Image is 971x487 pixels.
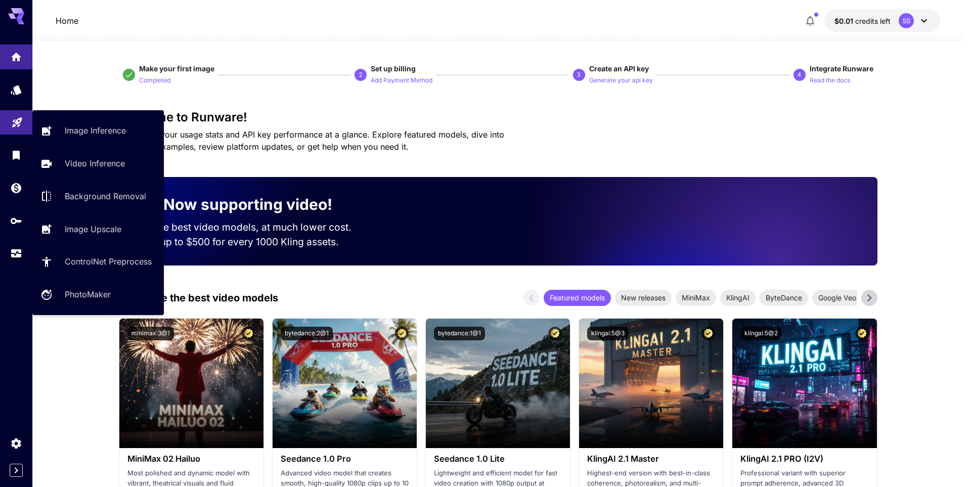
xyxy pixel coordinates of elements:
p: 4 [798,70,801,79]
span: Create an API key [589,64,649,73]
img: alt [426,319,570,448]
div: Models [10,83,22,96]
h3: MiniMax 02 Hailuo [127,454,255,464]
a: Video Inference [32,151,164,176]
img: alt [273,319,417,448]
p: Completed [139,76,170,85]
p: Run the best video models, at much lower cost. [135,220,371,235]
p: Home [56,15,78,27]
div: $0.013 [834,16,891,26]
p: Now supporting video! [163,193,332,216]
button: bytedance:1@1 [434,327,485,340]
span: Google Veo [812,292,862,303]
button: klingai:5@3 [587,327,629,340]
h3: Seedance 1.0 Lite [434,454,562,464]
button: Certified Model – Vetted for best performance and includes a commercial license. [855,327,869,340]
img: alt [732,319,876,448]
p: Add Payment Method [371,76,432,85]
div: Wallet [10,182,22,194]
button: Certified Model – Vetted for best performance and includes a commercial license. [701,327,715,340]
span: Featured models [544,292,611,303]
h3: KlingAI 2.1 PRO (I2V) [740,454,868,464]
p: Generate your api key [589,76,653,85]
a: PhotoMaker [32,282,164,307]
span: Check out your usage stats and API key performance at a glance. Explore featured models, dive int... [119,129,504,152]
button: Certified Model – Vetted for best performance and includes a commercial license. [548,327,562,340]
a: ControlNet Preprocess [32,249,164,274]
p: Image Upscale [65,223,121,235]
button: bytedance:2@1 [281,327,333,340]
img: alt [579,319,723,448]
button: Certified Model – Vetted for best performance and includes a commercial license. [395,327,409,340]
div: Home [10,48,22,60]
span: $0.01 [834,17,855,25]
div: SS [899,13,914,28]
span: MiniMax [676,292,716,303]
span: Integrate Runware [810,64,873,73]
span: Make your first image [139,64,214,73]
p: Background Removal [65,190,146,202]
div: Library [10,149,22,161]
a: Image Inference [32,118,164,143]
p: Image Inference [65,124,126,137]
span: New releases [615,292,672,303]
div: API Keys [10,214,22,227]
button: minimax:3@1 [127,327,174,340]
p: PhotoMaker [65,288,111,300]
h3: KlingAI 2.1 Master [587,454,715,464]
a: Background Removal [32,184,164,209]
p: Test drive the best video models [119,290,278,305]
span: Set up billing [371,64,416,73]
div: Settings [10,437,22,450]
p: ControlNet Preprocess [65,255,152,268]
button: $0.013 [824,9,940,32]
button: klingai:5@2 [740,327,782,340]
p: Read the docs [810,76,850,85]
span: credits left [855,17,891,25]
nav: breadcrumb [56,15,78,27]
p: Video Inference [65,157,125,169]
h3: Seedance 1.0 Pro [281,454,409,464]
span: ByteDance [760,292,808,303]
button: Expand sidebar [10,464,23,477]
span: KlingAI [720,292,756,303]
p: 3 [577,70,581,79]
p: Save up to $500 for every 1000 Kling assets. [135,235,371,249]
a: Image Upscale [32,216,164,241]
div: Usage [10,247,22,260]
h3: Welcome to Runware! [119,110,877,124]
p: 2 [359,70,363,79]
img: alt [119,319,263,448]
div: Playground [11,113,23,125]
button: Certified Model – Vetted for best performance and includes a commercial license. [242,327,255,340]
